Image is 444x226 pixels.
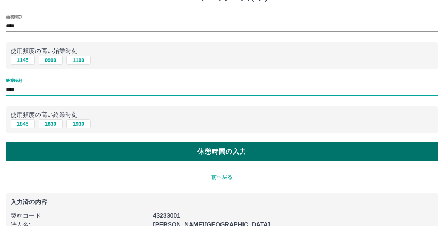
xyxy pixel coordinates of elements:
[66,119,91,128] button: 1930
[39,56,63,65] button: 0900
[11,110,433,119] p: 使用頻度の高い終業時刻
[6,142,438,161] button: 休憩時間の入力
[66,56,91,65] button: 1100
[11,119,35,128] button: 1845
[6,14,22,20] label: 始業時刻
[11,199,433,205] p: 入力済の内容
[6,78,22,84] label: 終業時刻
[39,119,63,128] button: 1830
[6,173,438,181] p: 前へ戻る
[11,56,35,65] button: 1145
[153,212,180,219] b: 43233001
[11,211,148,220] p: 契約コード :
[11,46,433,56] p: 使用頻度の高い始業時刻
